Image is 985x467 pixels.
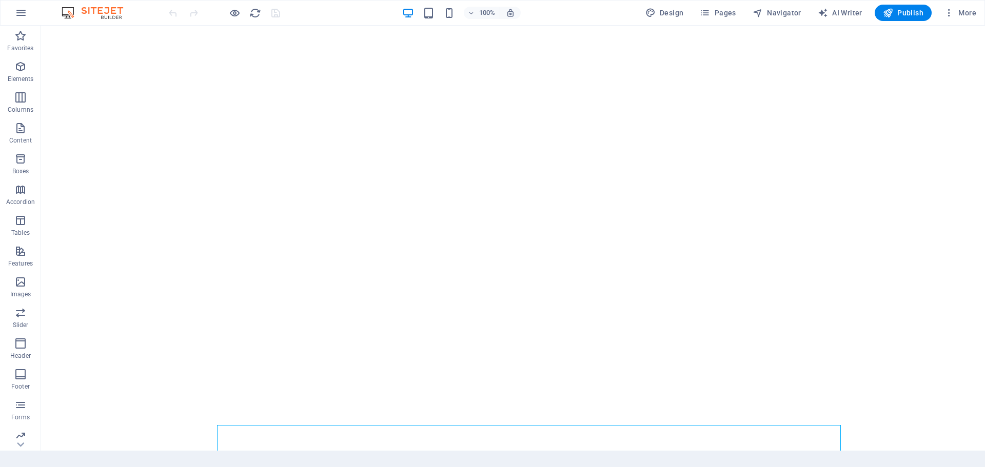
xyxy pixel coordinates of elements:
p: Forms [11,413,30,421]
span: Navigator [753,8,801,18]
button: Pages [696,5,740,21]
p: Content [9,136,32,145]
button: More [940,5,980,21]
h6: 100% [479,7,496,19]
button: Publish [875,5,932,21]
p: Images [10,290,31,298]
p: Columns [8,106,33,114]
p: Footer [11,382,30,391]
p: Favorites [7,44,33,52]
p: Elements [8,75,34,83]
button: AI Writer [814,5,866,21]
p: Slider [13,321,29,329]
span: Design [645,8,684,18]
p: Tables [11,229,30,237]
img: Editor Logo [59,7,136,19]
p: Features [8,259,33,268]
span: Publish [883,8,923,18]
button: Navigator [748,5,805,21]
span: Pages [700,8,736,18]
span: More [944,8,976,18]
button: Click here to leave preview mode and continue editing [228,7,241,19]
p: Header [10,352,31,360]
p: Accordion [6,198,35,206]
i: On resize automatically adjust zoom level to fit chosen device. [506,8,515,17]
button: 100% [464,7,500,19]
p: Boxes [12,167,29,175]
span: AI Writer [818,8,862,18]
div: Design (Ctrl+Alt+Y) [641,5,688,21]
button: reload [249,7,261,19]
i: Reload page [249,7,261,19]
button: Design [641,5,688,21]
